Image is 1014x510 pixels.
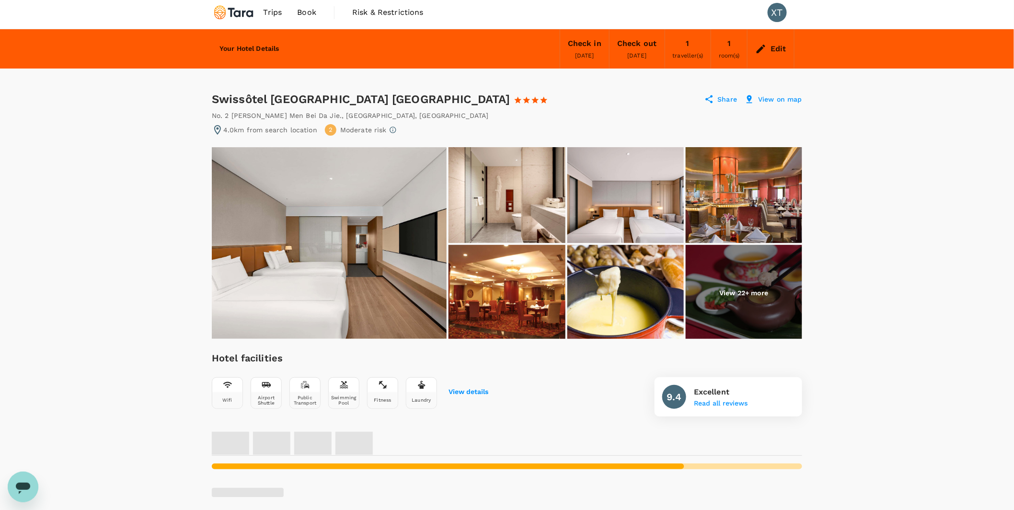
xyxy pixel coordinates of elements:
img: Guest room [449,147,565,243]
div: 1 [727,37,731,50]
h6: Hotel facilities [212,350,488,366]
div: Laundry [412,397,431,403]
span: Risk & Restrictions [352,7,424,18]
div: Fitness [374,397,391,403]
p: View 22+ more [719,288,768,298]
button: View details [449,388,488,396]
img: Guest room [567,147,684,243]
div: Swissôtel [GEOGRAPHIC_DATA] [GEOGRAPHIC_DATA] [212,92,557,107]
iframe: Button to launch messaging window [8,472,38,502]
div: 1 [686,37,690,50]
span: Book [297,7,316,18]
div: Wifi [222,397,232,403]
div: Check in [568,37,601,50]
h6: 9.4 [667,389,681,405]
img: Restaurant [686,147,802,243]
img: Restaurant [567,245,684,341]
div: Public Transport [292,395,318,406]
span: room(s) [719,52,739,59]
p: Moderate risk [340,125,387,135]
img: Restaurant [449,245,565,341]
span: traveller(s) [673,52,703,59]
span: Trips [264,7,282,18]
div: Swimming Pool [331,395,357,406]
button: Read all reviews [694,400,748,407]
p: View on map [758,94,802,104]
div: Edit [771,42,786,56]
h6: Your Hotel Details [219,44,279,54]
span: [DATE] [627,52,646,59]
span: [DATE] [575,52,594,59]
img: Restaurant [686,245,802,341]
img: Guest room [212,147,447,339]
div: Check out [617,37,657,50]
p: 4.0km from search location [223,125,317,135]
p: Share [718,94,737,104]
div: XT [768,3,787,22]
div: Airport Shuttle [253,395,279,406]
div: No. 2 [PERSON_NAME] Men Bei Da Jie. , [GEOGRAPHIC_DATA] , [GEOGRAPHIC_DATA] [212,111,488,120]
img: Tara Climate Ltd [212,2,256,23]
p: Excellent [694,386,748,398]
span: 2 [329,126,333,135]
